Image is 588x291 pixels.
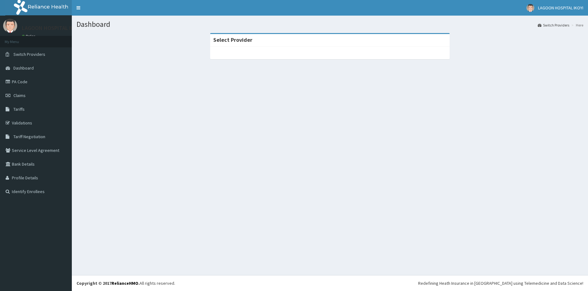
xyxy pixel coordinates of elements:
[77,280,140,286] strong: Copyright © 2017 .
[13,93,26,98] span: Claims
[570,22,583,28] li: Here
[77,20,583,28] h1: Dashboard
[538,22,569,28] a: Switch Providers
[538,5,583,11] span: LAGOON HOSPITAL IKOYI
[13,134,45,139] span: Tariff Negotiation
[3,19,17,33] img: User Image
[72,275,588,291] footer: All rights reserved.
[418,280,583,286] div: Redefining Heath Insurance in [GEOGRAPHIC_DATA] using Telemedicine and Data Science!
[22,25,82,31] p: LAGOON HOSPITAL IKOYI
[213,36,252,43] strong: Select Provider
[13,51,45,57] span: Switch Providers
[13,65,34,71] span: Dashboard
[13,106,25,112] span: Tariffs
[22,34,37,38] a: Online
[111,280,138,286] a: RelianceHMO
[526,4,534,12] img: User Image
